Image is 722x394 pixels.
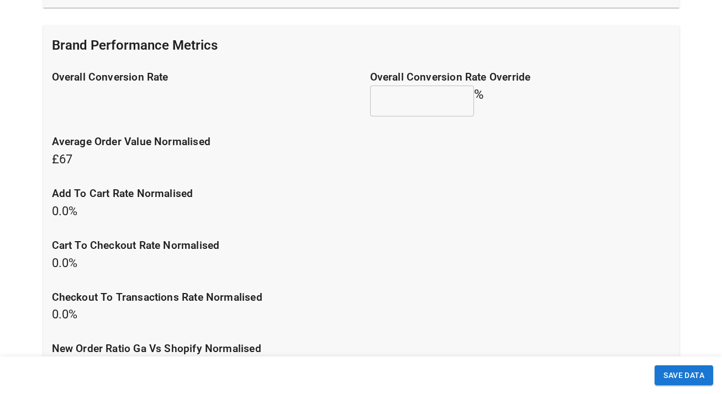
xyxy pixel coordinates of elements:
[52,186,671,220] p: 0.0 %
[52,238,671,272] p: 0.0 %
[52,134,671,150] p: average order value normalised
[52,36,218,54] h5: Brand Performance Metrics
[52,341,671,357] p: new order ratio ga vs shopify normalised
[52,290,671,324] p: 0.0 %
[370,70,671,116] h5: %
[52,134,671,168] p: £67
[52,341,671,375] p: 100.0 %
[43,25,679,65] div: Brand Performance Metrics
[370,70,671,86] p: Overall conversion rate override
[655,365,713,386] button: SAVE DATA
[52,70,352,86] p: Overall conversion rate
[52,290,671,306] p: checkout to transactions rate normalised
[52,186,671,202] p: add to cart rate normalised
[52,238,671,254] p: cart to checkout rate normalised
